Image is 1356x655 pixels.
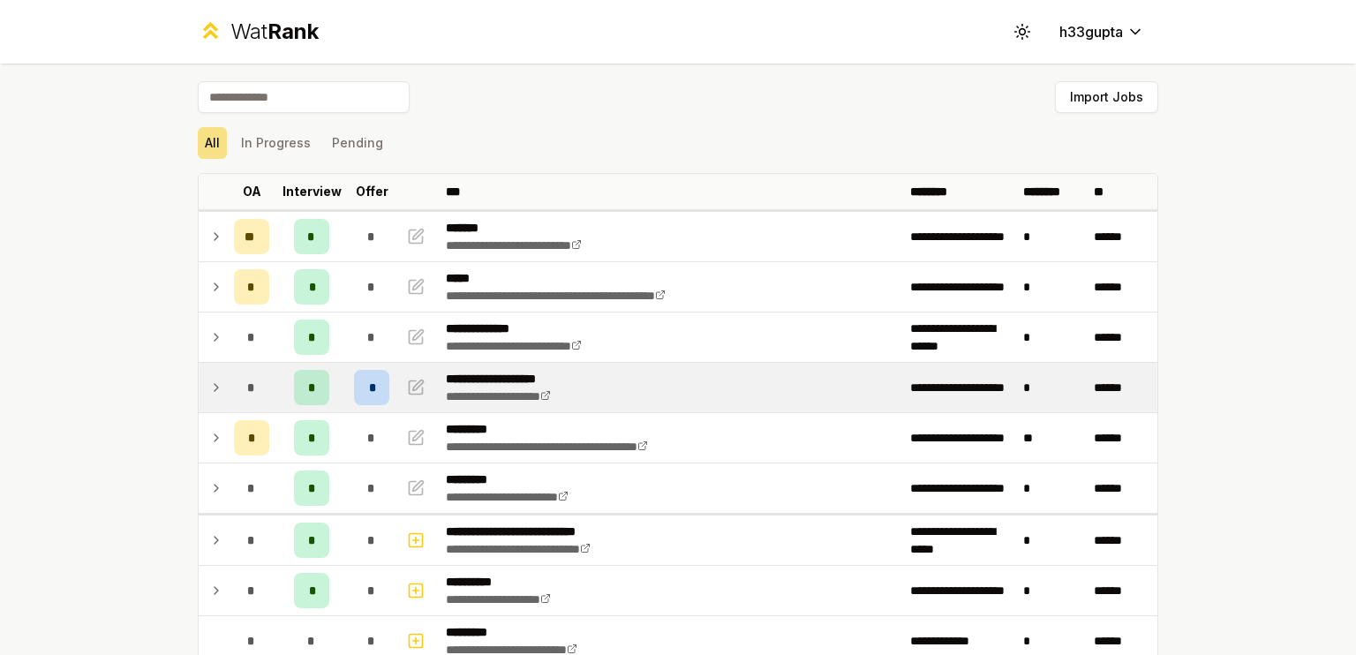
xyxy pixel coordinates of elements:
p: Offer [356,183,388,200]
button: Import Jobs [1055,81,1158,113]
button: Pending [325,127,390,159]
p: Interview [282,183,342,200]
button: h33gupta [1045,16,1158,48]
p: OA [243,183,261,200]
span: Rank [267,19,319,44]
div: Wat [230,18,319,46]
span: h33gupta [1059,21,1123,42]
a: WatRank [198,18,319,46]
button: All [198,127,227,159]
button: In Progress [234,127,318,159]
